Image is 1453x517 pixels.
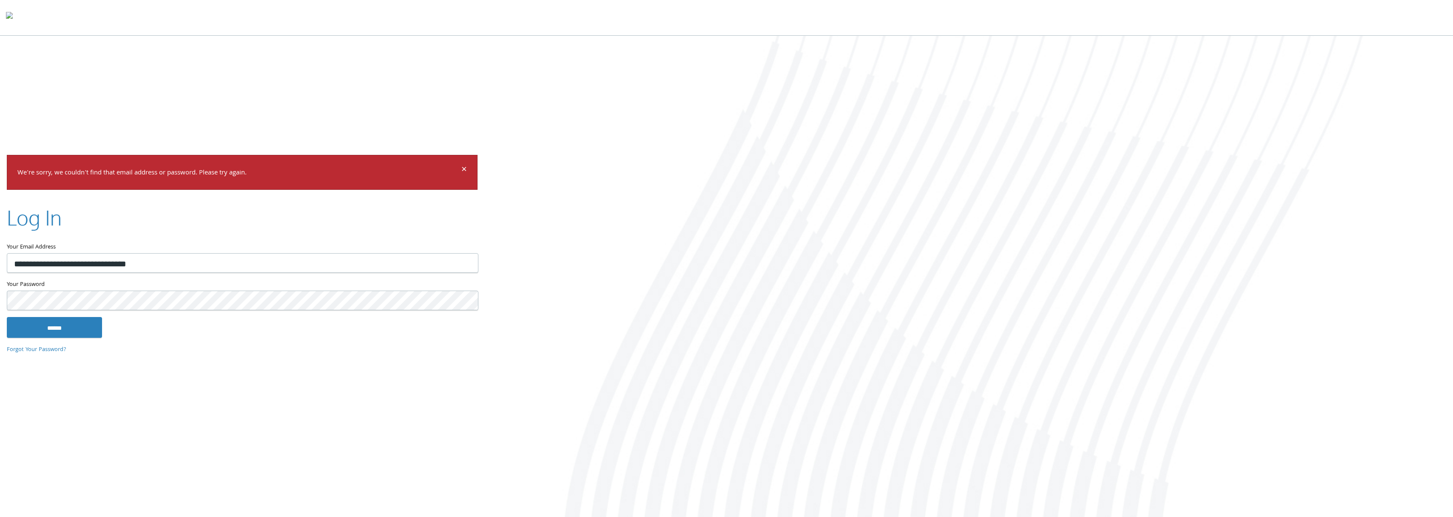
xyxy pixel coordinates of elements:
[17,167,460,180] p: We're sorry, we couldn't find that email address or password. Please try again.
[7,203,62,232] h2: Log In
[461,162,467,179] span: ×
[7,280,478,290] label: Your Password
[461,166,467,176] button: Dismiss alert
[6,9,13,26] img: todyl-logo-dark.svg
[7,345,66,354] a: Forgot Your Password?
